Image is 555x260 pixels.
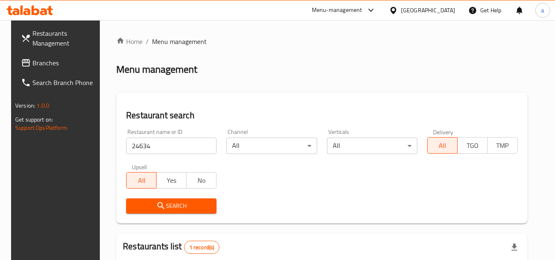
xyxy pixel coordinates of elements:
span: All [431,140,454,152]
div: Export file [504,237,524,257]
a: Restaurants Management [14,23,104,53]
span: TGO [461,140,484,152]
span: Get support on: [15,114,53,125]
div: All [327,138,417,154]
span: Search Branch Phone [32,78,97,87]
div: [GEOGRAPHIC_DATA] [401,6,455,15]
button: All [427,137,458,154]
button: TGO [457,137,488,154]
a: Support.OpsPlatform [15,122,67,133]
div: All [226,138,317,154]
button: Yes [156,172,187,189]
button: All [126,172,157,189]
a: Search Branch Phone [14,73,104,92]
span: Branches [32,58,97,68]
span: a [541,6,544,15]
span: Menu management [152,37,207,46]
h2: Restaurant search [126,109,518,122]
div: Menu-management [312,5,362,15]
button: No [186,172,216,189]
label: Delivery [433,129,454,135]
span: Search [133,201,210,211]
button: Search [126,198,216,214]
label: Upsell [132,164,147,170]
span: Restaurants Management [32,28,97,48]
span: 1 record(s) [184,244,219,251]
a: Branches [14,53,104,73]
span: No [190,175,213,186]
input: Search for restaurant name or ID.. [126,138,216,154]
span: All [130,175,153,186]
span: Yes [160,175,183,186]
h2: Restaurants list [123,240,219,254]
li: / [146,37,149,46]
nav: breadcrumb [116,37,527,46]
span: 1.0.0 [37,100,49,111]
h2: Menu management [116,63,197,76]
span: TMP [491,140,514,152]
span: Version: [15,100,35,111]
button: TMP [487,137,518,154]
a: Home [116,37,143,46]
div: Total records count [184,241,220,254]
